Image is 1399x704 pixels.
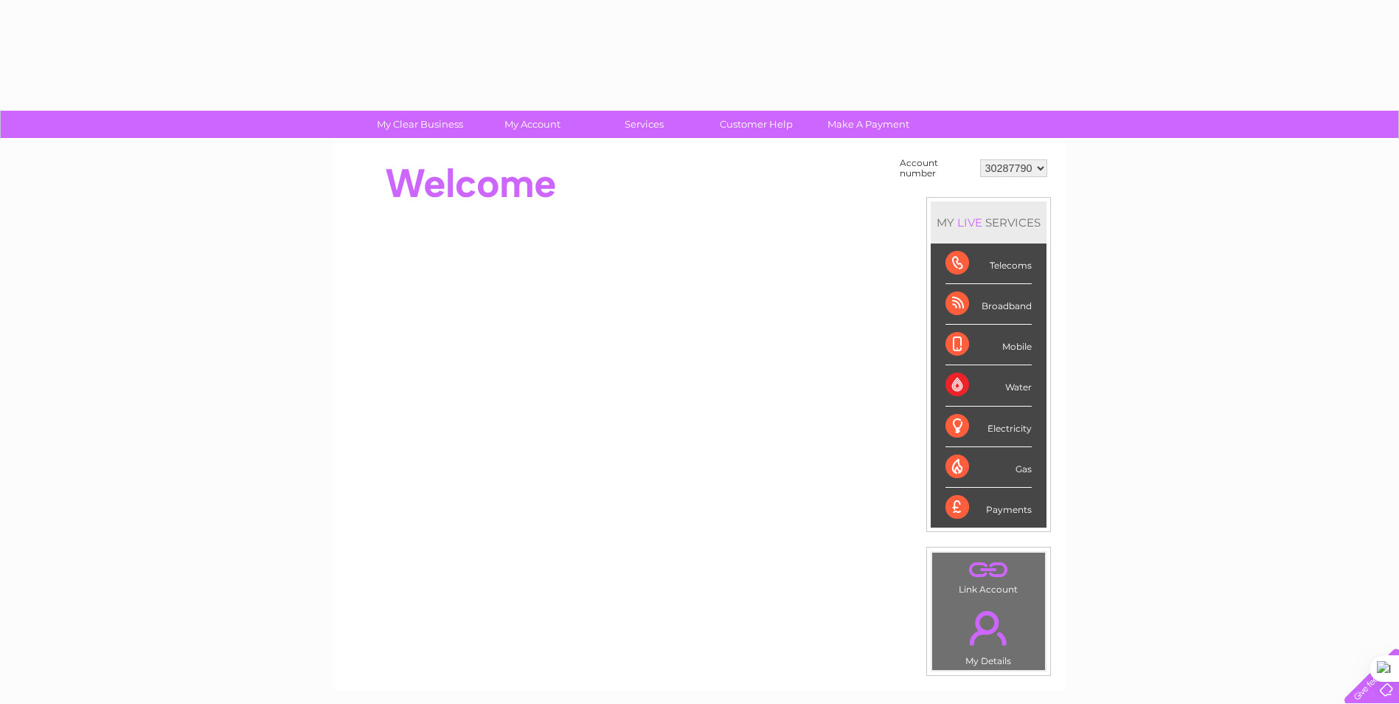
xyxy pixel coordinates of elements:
a: Make A Payment [808,111,929,138]
div: Gas [945,447,1032,488]
div: MY SERVICES [931,201,1046,244]
a: . [936,556,1041,582]
div: LIVE [954,215,985,230]
a: My Clear Business [359,111,481,138]
a: Customer Help [695,111,817,138]
div: Telecoms [945,244,1032,284]
a: Services [583,111,705,138]
td: My Details [931,598,1046,671]
div: Mobile [945,325,1032,365]
a: My Account [471,111,593,138]
td: Link Account [931,552,1046,598]
a: . [936,602,1041,654]
td: Account number [896,154,976,182]
div: Electricity [945,407,1032,447]
div: Water [945,365,1032,406]
div: Broadband [945,284,1032,325]
div: Payments [945,488,1032,528]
